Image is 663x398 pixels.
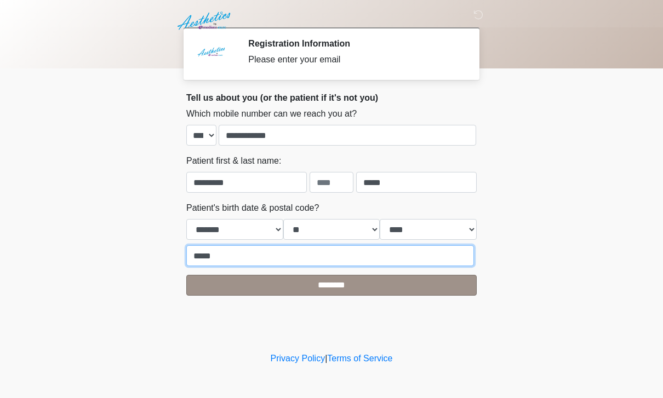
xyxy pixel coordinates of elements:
a: | [325,354,327,363]
h2: Tell us about you (or the patient if it's not you) [186,93,477,103]
h2: Registration Information [248,38,460,49]
img: Agent Avatar [195,38,227,71]
a: Privacy Policy [271,354,325,363]
div: Please enter your email [248,53,460,66]
img: Aesthetics by Emediate Cure Logo [175,8,235,33]
label: Which mobile number can we reach you at? [186,107,357,120]
label: Patient first & last name: [186,154,281,168]
a: Terms of Service [327,354,392,363]
label: Patient's birth date & postal code? [186,201,319,215]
